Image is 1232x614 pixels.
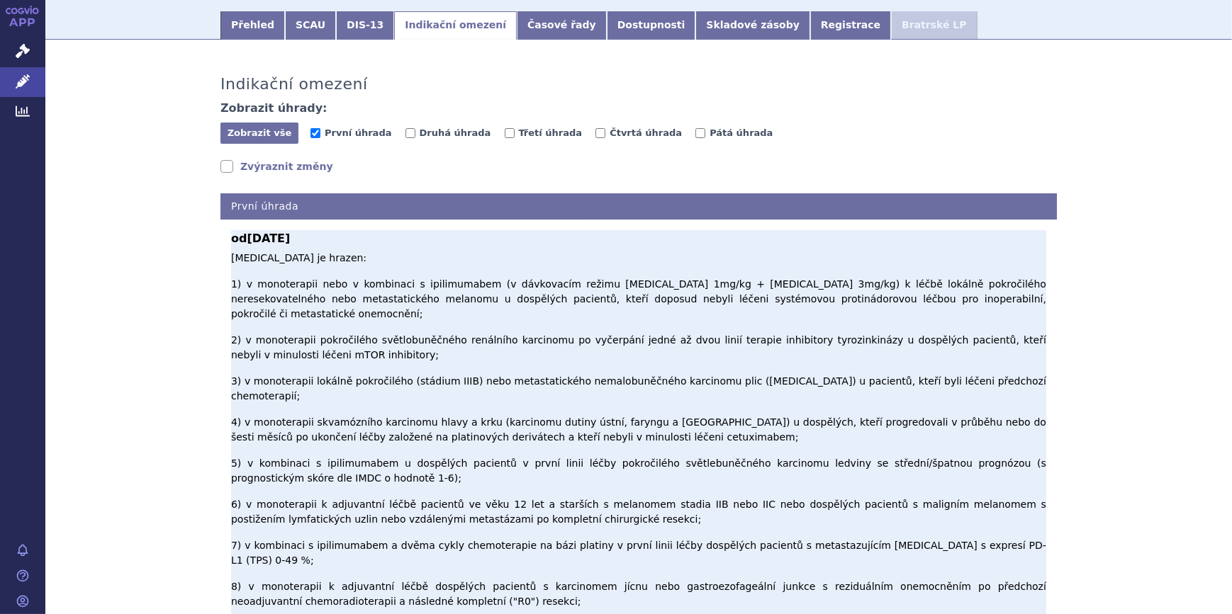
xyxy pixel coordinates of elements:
[595,128,605,138] input: Čtvrtá úhrada
[231,230,1046,247] b: od
[220,193,1057,220] h4: První úhrada
[420,127,491,138] span: Druhá úhrada
[517,11,607,40] a: Časové řady
[220,75,368,93] h3: Indikační omezení
[505,128,515,138] input: Třetí úhrada
[607,11,696,40] a: Dostupnosti
[220,11,285,40] a: Přehled
[610,127,682,138] span: Čtvrtá úhrada
[220,159,333,174] a: Zvýraznit změny
[220,123,298,144] button: Zobrazit vše
[336,11,394,40] a: DIS-13
[695,128,705,138] input: Pátá úhrada
[405,128,415,138] input: Druhá úhrada
[695,11,810,40] a: Skladové zásoby
[519,127,583,138] span: Třetí úhrada
[285,11,336,40] a: SCAU
[247,232,290,245] span: [DATE]
[394,11,517,40] a: Indikační omezení
[810,11,891,40] a: Registrace
[220,101,327,115] h4: Zobrazit úhrady:
[310,128,320,138] input: První úhrada
[228,127,292,138] span: Zobrazit vše
[325,127,391,138] span: První úhrada
[710,127,773,138] span: Pátá úhrada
